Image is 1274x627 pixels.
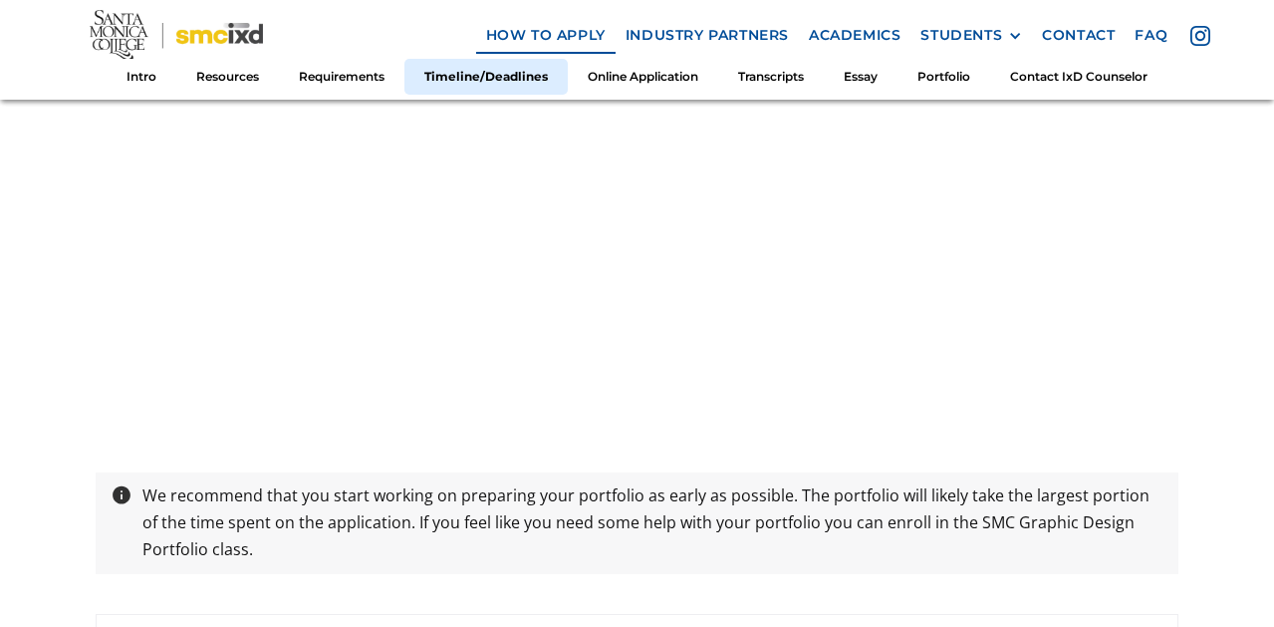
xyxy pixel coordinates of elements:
div: STUDENTS [920,27,1002,44]
a: contact [1032,17,1125,54]
a: Contact IxD Counselor [990,58,1167,95]
img: icon - instagram [1190,26,1210,46]
div: STUDENTS [920,27,1022,44]
a: Transcripts [718,58,824,95]
a: Intro [107,58,176,95]
a: faq [1125,17,1177,54]
p: We recommend that you start working on preparing your portfolio as early as possible. The portfol... [132,482,1173,564]
a: Timeline/Deadlines [404,58,568,95]
a: Essay [824,58,897,95]
a: Requirements [279,58,404,95]
a: Online Application [568,58,718,95]
a: industry partners [616,17,799,54]
a: Portfolio [897,58,990,95]
img: Santa Monica College - SMC IxD logo [90,10,264,61]
a: how to apply [476,17,616,54]
a: Academics [799,17,910,54]
a: Resources [176,58,279,95]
